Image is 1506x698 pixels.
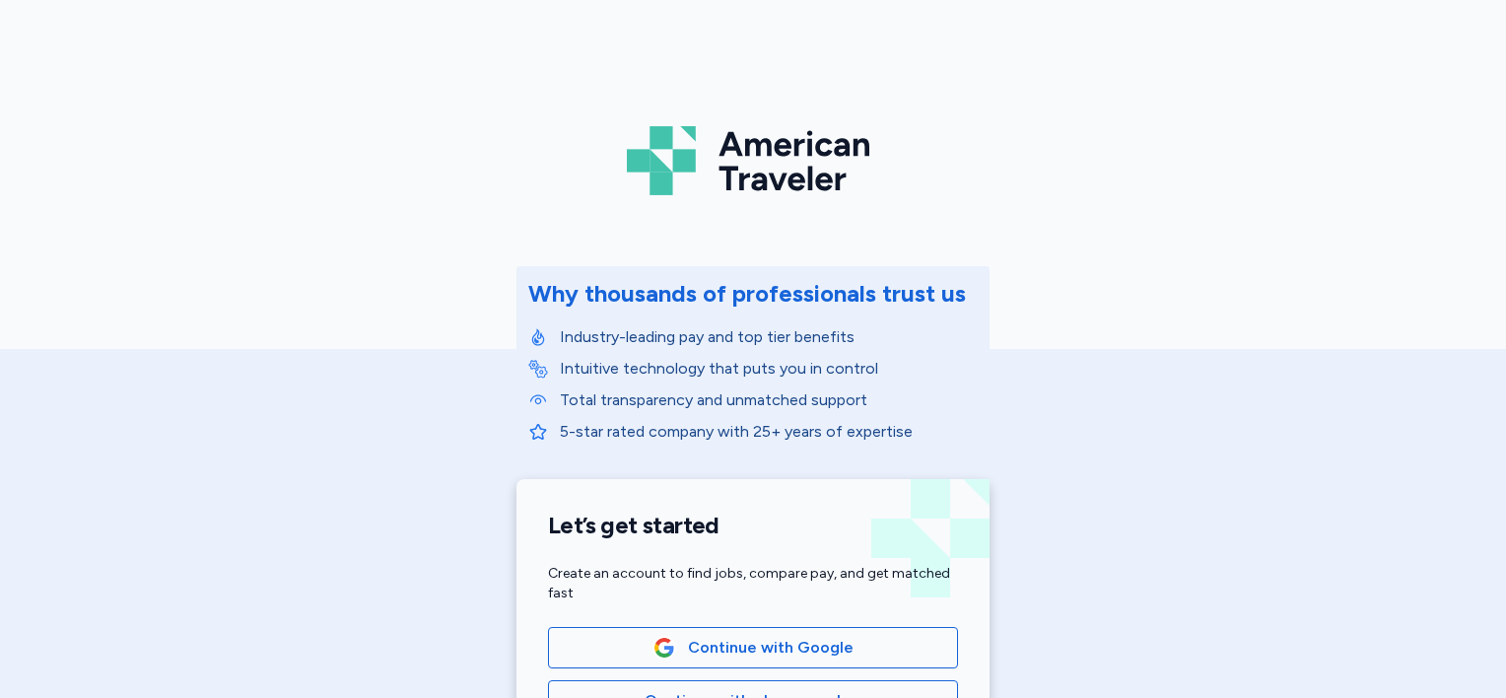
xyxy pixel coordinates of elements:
[627,118,879,203] img: Logo
[528,278,966,310] div: Why thousands of professionals trust us
[653,637,675,659] img: Google Logo
[560,357,978,381] p: Intuitive technology that puts you in control
[548,627,958,668] button: Google LogoContinue with Google
[560,420,978,444] p: 5-star rated company with 25+ years of expertise
[560,325,978,349] p: Industry-leading pay and top tier benefits
[548,564,958,603] div: Create an account to find jobs, compare pay, and get matched fast
[688,636,854,660] span: Continue with Google
[548,511,958,540] h1: Let’s get started
[560,388,978,412] p: Total transparency and unmatched support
